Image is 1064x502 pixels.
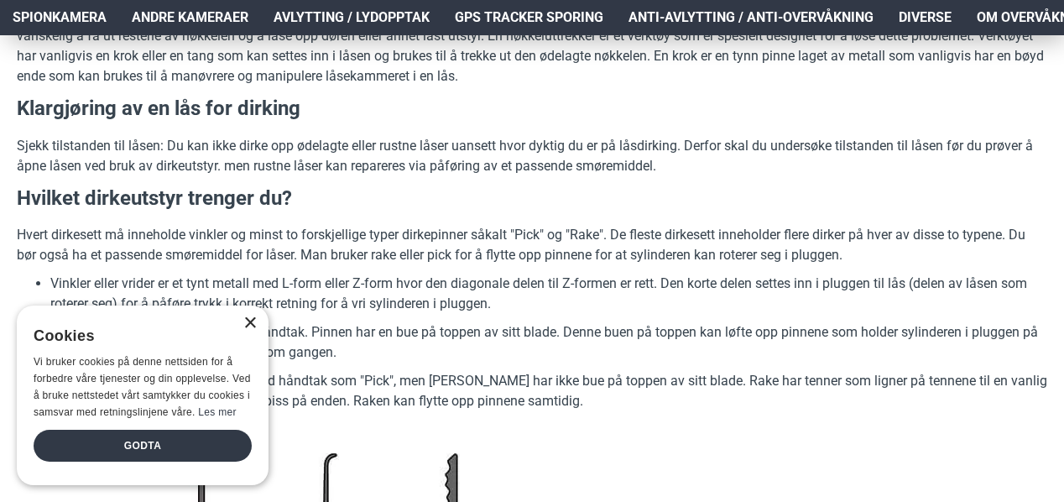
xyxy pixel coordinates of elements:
span: Vi bruker cookies på denne nettsiden for å forbedre våre tjenester og din opplevelse. Ved å bruke... [34,356,251,417]
p: En nøkkeluttrekker, også kjent som en nøkkel-ekstraktor, er et verktøy som brukes til å fjerne en... [17,6,1047,86]
span: Avlytting / Lydopptak [274,8,430,28]
div: Close [243,317,256,330]
p: "Pick" er en type dirkepinne med et håndtak. Pinnen har en bue på toppen av sitt blade. Denne bue... [50,322,1047,363]
span: Anti-avlytting / Anti-overvåkning [628,8,874,28]
div: Godta [34,430,252,462]
p: "Rake" er også en type dirkepinne med håndtak som "Pick", men [PERSON_NAME] har ikke bue på toppe... [50,371,1047,411]
span: GPS Tracker Sporing [455,8,603,28]
span: Spionkamera [13,8,107,28]
span: Andre kameraer [132,8,248,28]
span: Diverse [899,8,952,28]
h3: Klargjøring av en lås for dirking [17,95,1047,123]
p: Sjekk tilstanden til låsen: Du kan ikke dirke opp ødelagte eller rustne låser uansett hvor dyktig... [17,136,1047,176]
p: Hvert dirkesett må inneholde vinkler og minst to forskjellige typer dirkepinner såkalt "Pick" og ... [17,225,1047,265]
a: Les mer, opens a new window [198,406,236,418]
p: Vinkler eller vrider er et tynt metall med L-form eller Z-form hvor den diagonale delen til Z-for... [50,274,1047,314]
div: Cookies [34,318,241,354]
h3: Hvilket dirkeutstyr trenger du? [17,185,1047,213]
